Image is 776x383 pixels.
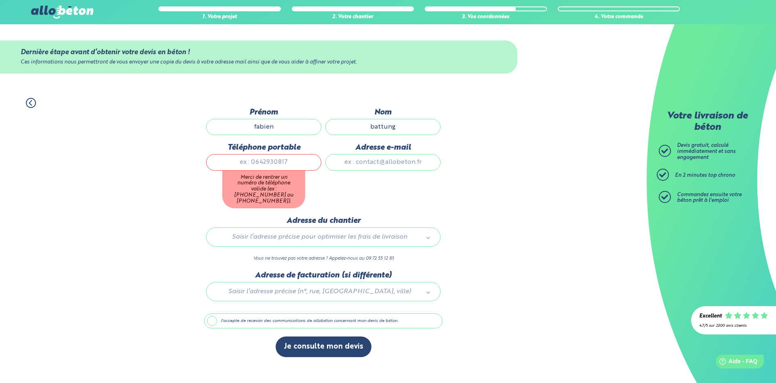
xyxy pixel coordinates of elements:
[325,154,441,170] input: ex : contact@allobeton.fr
[158,14,280,20] div: 1. Votre projet
[325,119,441,135] input: Quel est votre nom de famille ?
[206,143,321,152] label: Téléphone portable
[325,143,441,152] label: Adresse e-mail
[206,119,321,135] input: Quel est votre prénom ?
[218,232,422,242] span: Saisir l’adresse précise pour optimiser les frais de livraison
[292,14,414,20] div: 2. Votre chantier
[21,59,497,66] div: Ces informations nous permettront de vous envoyer une copie du devis à votre adresse mail ainsi q...
[558,14,680,20] div: 4. Votre commande
[325,108,441,117] label: Nom
[222,171,305,209] div: Merci de rentrer un numéro de téléphone valide (ex : [PHONE_NUMBER] ou [PHONE_NUMBER]).
[704,351,767,374] iframe: Help widget launcher
[206,216,441,225] label: Adresse du chantier
[276,336,371,357] button: Je consulte mon devis
[425,14,547,20] div: 3. Vos coordonnées
[206,154,321,170] input: ex : 0642930817
[206,255,441,262] p: Vous ne trouvez pas votre adresse ? Appelez-nous au 09 72 55 12 83
[31,6,93,19] img: allobéton
[215,232,432,242] a: Saisir l’adresse précise pour optimiser les frais de livraison
[204,313,443,329] label: J'accepte de recevoir des communications de allobéton concernant mon devis de béton.
[206,108,321,117] label: Prénom
[21,49,497,56] div: Dernière étape avant d’obtenir votre devis en béton !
